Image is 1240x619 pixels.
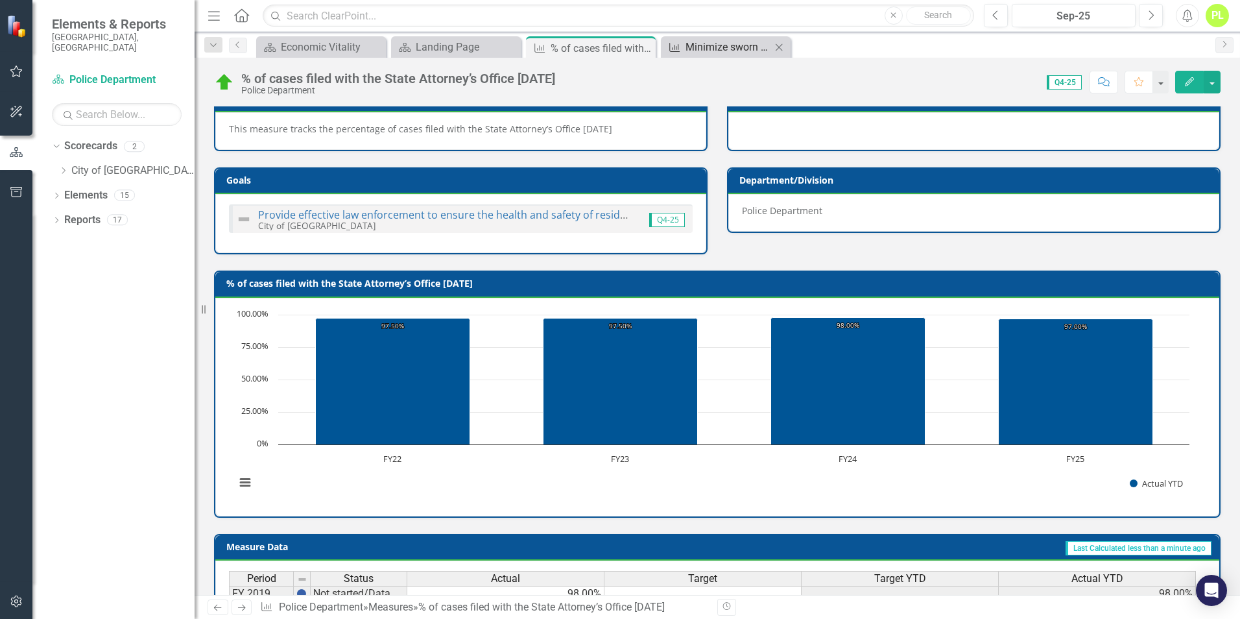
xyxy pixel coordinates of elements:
a: Minimize sworn police officer vacancy rate (%) (1) [664,39,771,55]
a: Economic Vitality [259,39,383,55]
button: Show Actual YTD [1130,478,1184,489]
span: Actual [491,573,520,585]
a: Police Department [279,601,363,613]
span: Search [924,10,952,20]
td: 98.00% [999,586,1196,601]
text: FY25 [1066,453,1084,465]
a: Elements [64,188,108,203]
div: » » [260,600,708,615]
small: City of [GEOGRAPHIC_DATA] [258,219,376,232]
a: Landing Page [394,39,518,55]
text: 100.00% [237,308,268,319]
text: 97.50% [609,321,632,330]
span: Target [688,573,717,585]
small: [GEOGRAPHIC_DATA], [GEOGRAPHIC_DATA] [52,32,182,53]
a: Provide effective law enforcement to ensure the health and safety of residents, businesses, and v... [258,208,766,222]
div: 15 [114,190,135,201]
path: FY24, 98. Actual YTD. [771,317,925,444]
div: Landing Page [416,39,518,55]
svg: Interactive chart [229,308,1196,503]
button: View chart menu, Chart [236,474,254,492]
img: On Track (80% or higher) [214,72,235,93]
text: 75.00% [241,340,268,352]
div: % of cases filed with the State Attorney’s Office [DATE] [241,71,555,86]
span: Period [247,573,276,585]
path: FY22, 97.5. Actual YTD. [316,318,470,444]
div: Sep-25 [1016,8,1131,24]
div: 17 [107,215,128,226]
span: Police Department [742,204,822,217]
span: This measure tracks the percentage of cases filed with the State Attorney’s Office [DATE] [229,123,612,135]
input: Search ClearPoint... [263,5,974,27]
text: FY24 [839,453,857,465]
div: Chart. Highcharts interactive chart. [229,308,1206,503]
span: Actual YTD [1071,573,1123,585]
a: Reports [64,213,101,228]
div: Minimize sworn police officer vacancy rate (%) (1) [686,39,771,55]
div: 2 [124,141,145,152]
td: 98.00% [407,586,604,601]
div: Open Intercom Messenger [1196,575,1227,606]
button: Search [906,6,971,25]
span: Elements & Reports [52,16,182,32]
text: 97.00% [1064,322,1087,331]
h3: Goals [226,175,700,185]
img: 8DAGhfEEPCf229AAAAAElFTkSuQmCC [297,574,307,585]
path: FY23, 97.5. Actual YTD. [543,318,698,444]
h3: % of cases filed with the State Attorney’s Office [DATE] [226,278,1213,288]
text: 0% [257,437,268,449]
td: Not started/Data not yet available [311,586,407,601]
img: ClearPoint Strategy [6,15,29,38]
div: % of cases filed with the State Attorney’s Office [DATE] [418,601,665,613]
img: Not Defined [236,212,252,227]
span: Status [344,573,374,585]
a: Measures [368,601,413,613]
button: Sep-25 [1012,4,1136,27]
span: Last Calculated less than a minute ago [1066,541,1211,555]
div: Economic Vitality [281,39,383,55]
h3: Department/Division [739,175,1213,185]
a: City of [GEOGRAPHIC_DATA] [71,164,195,178]
span: Target YTD [874,573,926,585]
div: Police Department [241,86,555,95]
input: Search Below... [52,103,182,126]
div: % of cases filed with the State Attorney’s Office [DATE] [551,40,652,56]
a: Police Department [52,73,182,88]
span: Q4-25 [1047,75,1082,90]
text: 50.00% [241,372,268,384]
span: Q4-25 [649,213,685,227]
text: FY23 [611,453,629,465]
text: 25.00% [241,405,268,417]
text: FY22 [383,453,401,465]
text: 98.00% [837,321,859,330]
td: FY 2019 [229,586,294,601]
button: PL [1206,4,1229,27]
img: BgCOk07PiH71IgAAAABJRU5ErkJggg== [296,589,307,599]
h3: Measure Data [226,542,518,552]
text: 97.50% [381,321,404,330]
a: Scorecards [64,139,117,154]
path: FY25, 97. Actual YTD. [999,319,1153,444]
